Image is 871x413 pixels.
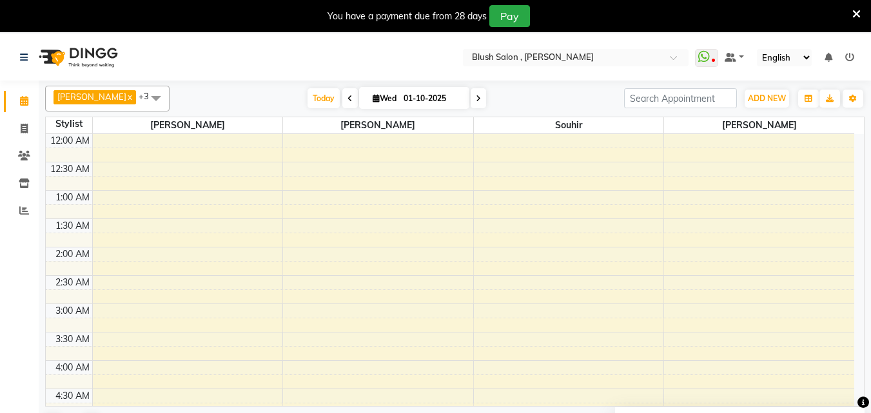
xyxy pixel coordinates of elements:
[745,90,789,108] button: ADD NEW
[139,91,159,101] span: +3
[489,5,530,27] button: Pay
[46,117,92,131] div: Stylist
[53,332,92,346] div: 3:30 AM
[53,361,92,374] div: 4:00 AM
[328,10,487,23] div: You have a payment due from 28 days
[474,117,664,133] span: Souhir
[53,247,92,261] div: 2:00 AM
[48,162,92,176] div: 12:30 AM
[48,134,92,148] div: 12:00 AM
[624,88,737,108] input: Search Appointment
[664,117,854,133] span: [PERSON_NAME]
[748,93,786,103] span: ADD NEW
[53,304,92,318] div: 3:00 AM
[53,276,92,289] div: 2:30 AM
[53,219,92,233] div: 1:30 AM
[283,117,473,133] span: [PERSON_NAME]
[400,89,464,108] input: 2025-10-01
[53,191,92,204] div: 1:00 AM
[308,88,340,108] span: Today
[126,91,132,102] a: x
[53,389,92,403] div: 4:30 AM
[369,93,400,103] span: Wed
[93,117,283,133] span: [PERSON_NAME]
[33,39,121,75] img: logo
[57,91,126,102] span: [PERSON_NAME]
